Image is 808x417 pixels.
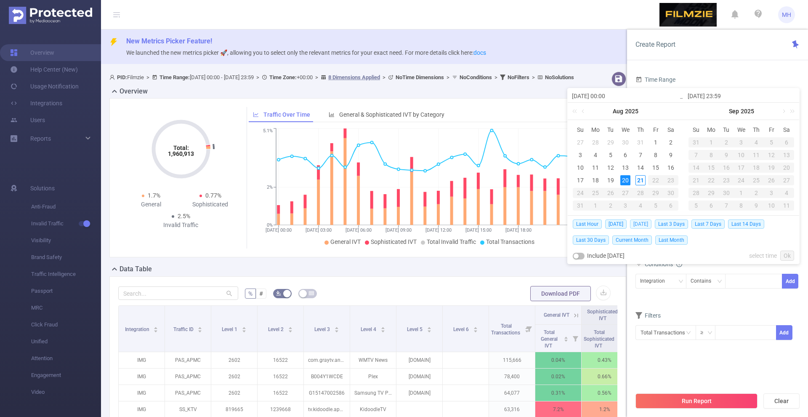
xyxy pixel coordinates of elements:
[588,136,603,149] td: July 28, 2025
[779,175,794,185] div: 27
[719,175,734,185] div: 23
[764,199,779,212] td: October 10, 2025
[663,200,678,211] div: 6
[704,175,719,185] div: 22
[635,393,757,409] button: Run Report
[688,123,704,136] th: Sun
[704,187,719,199] td: September 29, 2025
[764,174,779,187] td: September 26, 2025
[339,111,444,118] span: General & Sophisticated IVT by Category
[648,174,663,187] td: August 22, 2025
[313,74,321,80] span: >
[734,161,749,174] td: September 17, 2025
[648,199,663,212] td: September 5, 2025
[205,192,221,199] span: 0.77%
[648,136,663,149] td: August 1, 2025
[719,188,734,198] div: 30
[779,137,794,147] div: 6
[776,325,792,340] button: Add
[573,149,588,161] td: August 3, 2025
[618,199,633,212] td: September 3, 2025
[707,330,712,336] i: icon: down
[10,44,54,61] a: Overview
[704,161,719,174] td: September 15, 2025
[704,149,719,161] td: September 8, 2025
[573,219,602,229] span: Last Hour
[151,221,210,230] div: Invalid Traffic
[779,174,794,187] td: September 27, 2025
[618,126,633,134] span: We
[648,123,663,136] th: Fri
[633,200,648,211] div: 4
[267,222,273,228] tspan: 0%
[606,150,616,160] div: 5
[663,136,678,149] td: August 2, 2025
[782,274,798,289] button: Add
[666,150,676,160] div: 9
[148,192,160,199] span: 1.7%
[588,149,603,161] td: August 4, 2025
[779,188,794,198] div: 4
[663,149,678,161] td: August 9, 2025
[688,136,704,149] td: August 31, 2025
[688,174,704,187] td: September 21, 2025
[571,103,582,120] a: Last year (Control + left)
[688,150,704,160] div: 7
[635,76,675,83] span: Time Range
[648,126,663,134] span: Fr
[785,103,796,120] a: Next year (Control + right)
[764,137,779,147] div: 5
[575,137,585,147] div: 27
[30,135,51,142] span: Reports
[635,163,646,173] div: 14
[749,200,764,211] div: 9
[329,112,335,118] i: icon: bar-chart
[779,126,794,134] span: Sa
[603,200,618,211] div: 2
[749,175,764,185] div: 25
[734,126,749,134] span: We
[719,163,734,173] div: 16
[635,150,646,160] div: 7
[109,74,574,80] span: Filmzie [DATE] 00:00 - [DATE] 23:59 +00:00
[704,163,719,173] div: 15
[30,180,55,197] span: Solutions
[573,126,588,134] span: Su
[575,163,585,173] div: 10
[267,185,273,190] tspan: 2%
[763,393,800,409] button: Clear
[254,74,262,80] span: >
[700,326,709,339] div: ≥
[618,136,633,149] td: July 30, 2025
[590,163,601,173] div: 11
[688,199,704,212] td: October 5, 2025
[655,219,688,229] span: Last 3 Days
[663,126,678,134] span: Sa
[633,187,648,199] td: August 28, 2025
[633,126,648,134] span: Th
[10,61,78,78] a: Help Center (New)
[782,6,791,23] span: MH
[30,130,51,147] a: Reports
[764,123,779,136] th: Fri
[529,74,537,80] span: >
[508,74,529,80] b: No Filters
[666,137,676,147] div: 2
[588,174,603,187] td: August 18, 2025
[633,199,648,212] td: September 4, 2025
[749,187,764,199] td: October 2, 2025
[10,95,62,112] a: Integrations
[704,199,719,212] td: October 6, 2025
[719,161,734,174] td: September 16, 2025
[620,163,630,173] div: 13
[749,248,777,264] a: select time
[618,149,633,161] td: August 6, 2025
[691,274,717,288] div: Contains
[655,235,688,245] span: Last Month
[691,219,725,229] span: Last 7 Days
[618,161,633,174] td: August 13, 2025
[263,111,310,118] span: Traffic Over Time
[704,174,719,187] td: September 22, 2025
[749,123,764,136] th: Thu
[159,74,190,80] b: Time Range:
